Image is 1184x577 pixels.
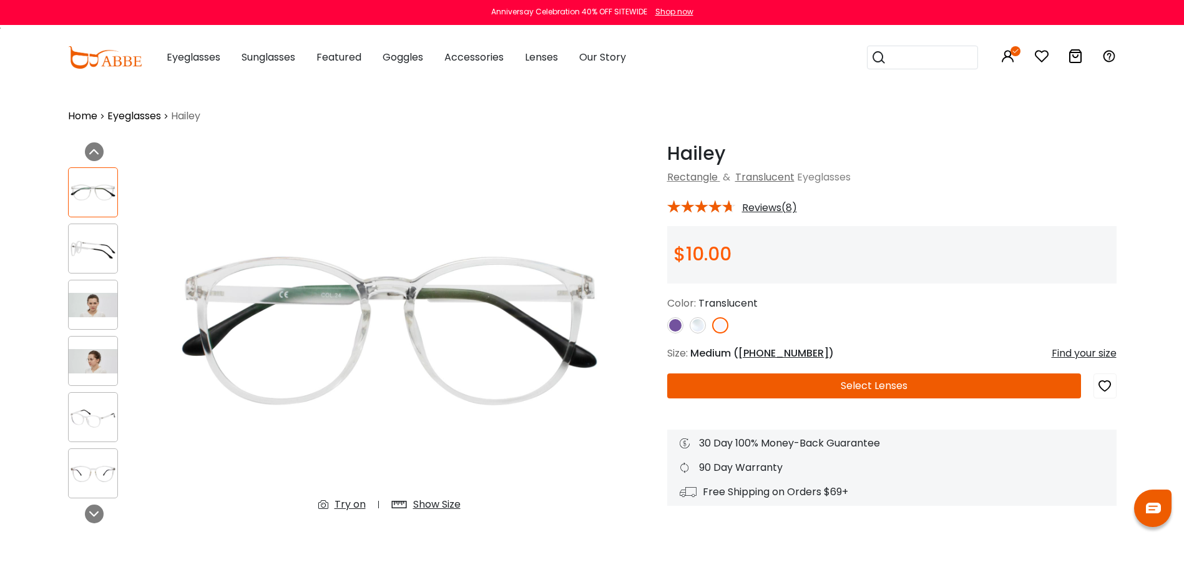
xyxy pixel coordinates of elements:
[680,485,1104,500] div: Free Shipping on Orders $69+
[491,6,647,17] div: Anniversay Celebration 40% OFF SITEWIDE
[738,346,829,360] span: [PHONE_NUMBER]
[413,497,461,512] div: Show Size
[667,373,1081,398] button: Select Lenses
[68,46,142,69] img: abbeglasses.com
[673,240,731,267] span: $10.00
[69,349,117,373] img: Hailey Translucent TR Eyeglasses , UniversalBridgeFit Frames from ABBE Glasses
[69,293,117,317] img: Hailey Translucent TR Eyeglasses , UniversalBridgeFit Frames from ABBE Glasses
[698,296,758,310] span: Translucent
[797,170,851,184] span: Eyeglasses
[69,237,117,261] img: Hailey Translucent TR Eyeglasses , UniversalBridgeFit Frames from ABBE Glasses
[1052,346,1117,361] div: Find your size
[335,497,366,512] div: Try on
[68,109,97,124] a: Home
[444,50,504,64] span: Accessories
[242,50,295,64] span: Sunglasses
[383,50,423,64] span: Goggles
[69,180,117,205] img: Hailey Translucent TR Eyeglasses , UniversalBridgeFit Frames from ABBE Glasses
[720,170,733,184] span: &
[316,50,361,64] span: Featured
[167,50,220,64] span: Eyeglasses
[667,142,1117,165] h1: Hailey
[107,109,161,124] a: Eyeglasses
[69,461,117,486] img: Hailey Translucent TR Eyeglasses , UniversalBridgeFit Frames from ABBE Glasses
[649,6,693,17] a: Shop now
[680,436,1104,451] div: 30 Day 100% Money-Back Guarantee
[171,109,200,124] span: Hailey
[162,142,617,522] img: Hailey Translucent TR Eyeglasses , UniversalBridgeFit Frames from ABBE Glasses
[667,346,688,360] span: Size:
[667,296,696,310] span: Color:
[735,170,795,184] a: Translucent
[667,170,718,184] a: Rectangle
[690,346,834,360] span: Medium ( )
[742,202,797,214] span: Reviews(8)
[680,460,1104,475] div: 90 Day Warranty
[655,6,693,17] div: Shop now
[579,50,626,64] span: Our Story
[1146,503,1161,513] img: chat
[525,50,558,64] span: Lenses
[69,405,117,430] img: Hailey Translucent TR Eyeglasses , UniversalBridgeFit Frames from ABBE Glasses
